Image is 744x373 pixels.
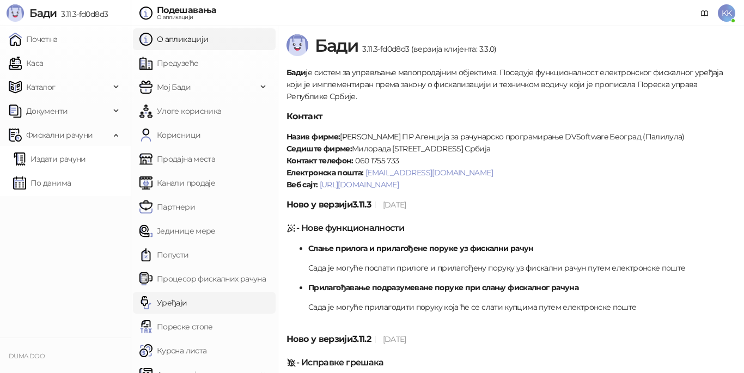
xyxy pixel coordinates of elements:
a: Документација [696,4,713,22]
p: је систем за управљање малопродајним објектима. Поседује функционалност електронског фискалног ур... [286,66,735,102]
span: Бади [29,7,57,20]
span: Мој Бади [157,76,191,98]
strong: Прилагођавање подразумеване поруке при слању фискалног рачуна [308,283,578,292]
span: KK [718,4,735,22]
strong: Седиште фирме: [286,144,352,154]
div: Подешавања [157,6,217,15]
p: Сада је могуће послати прилоге и прилагођену поруку уз фискални рачун путем електронске поште [308,262,735,274]
a: Процесор фискалних рачуна [139,268,266,290]
span: 3.11.3-fd0d8d3 [57,9,108,19]
a: [URL][DOMAIN_NAME] [320,180,399,189]
strong: Назив фирме: [286,132,340,142]
img: Logo [286,34,308,56]
strong: Контакт телефон: [286,156,353,166]
a: Предузеће [139,52,198,74]
a: О апликацији [139,28,208,50]
a: Партнери [139,196,195,218]
a: Почетна [9,28,58,50]
p: Сада је могуће прилагодити поруку која ће се слати купцима путем електронске поште [308,301,735,313]
span: 3.11.3-fd0d8d3 (верзија клијента: 3.3.0) [358,44,496,54]
h5: - Нове функционалности [286,222,735,235]
strong: Електронска пошта: [286,168,363,178]
h5: Ново у верзији 3.11.2 [286,333,735,346]
h5: - Исправке грешака [286,356,735,369]
a: Каса [9,52,43,74]
p: [PERSON_NAME] ПР Агенција за рачунарско програмирање DVSoftware Београд (Палилула) Милорада [STRE... [286,131,735,191]
span: Фискални рачуни [26,124,93,146]
span: Бади [315,35,358,56]
a: [EMAIL_ADDRESS][DOMAIN_NAME] [365,168,493,178]
h5: Ново у верзији 3.11.3 [286,198,735,211]
span: Каталог [26,76,56,98]
span: [DATE] [383,200,406,210]
div: О апликацији [157,15,217,20]
a: Издати рачуни [13,148,86,170]
span: Документи [26,100,68,122]
strong: Слање прилога и прилагођене поруке уз фискални рачун [308,243,534,253]
small: DUMA DOO [9,352,45,360]
a: Улоге корисника [139,100,221,122]
a: Канали продаје [139,172,215,194]
a: Попусти [139,244,189,266]
a: По данима [13,172,71,194]
span: [DATE] [383,334,406,344]
a: Уређаји [139,292,187,314]
strong: Бади [286,68,306,77]
img: Logo [7,4,24,22]
h5: Контакт [286,110,735,123]
strong: Веб сајт: [286,180,318,189]
a: Јединице мере [139,220,216,242]
a: Корисници [139,124,200,146]
a: Продајна места [139,148,215,170]
a: Пореске стопе [139,316,213,338]
a: Курсна листа [139,340,206,362]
